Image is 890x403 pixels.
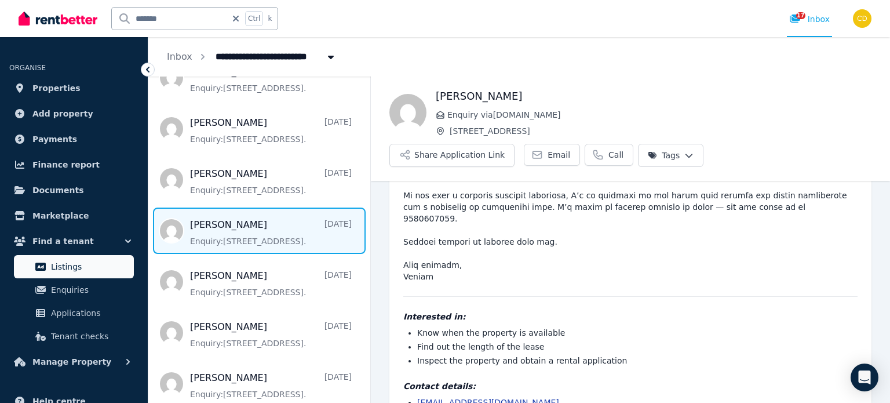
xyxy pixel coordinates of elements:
[148,37,355,77] nav: Breadcrumb
[190,218,352,247] a: [PERSON_NAME][DATE]Enquiry:[STREET_ADDRESS].
[268,14,272,23] span: k
[9,128,138,151] a: Payments
[32,209,89,223] span: Marketplace
[447,109,871,121] span: Enquiry via [DOMAIN_NAME]
[9,350,138,373] button: Manage Property
[9,77,138,100] a: Properties
[403,380,858,392] h4: Contact details:
[32,107,93,121] span: Add property
[32,355,111,369] span: Manage Property
[9,153,138,176] a: Finance report
[51,283,129,297] span: Enquiries
[32,183,84,197] span: Documents
[190,269,352,298] a: [PERSON_NAME][DATE]Enquiry:[STREET_ADDRESS].
[389,94,426,131] img: Rachel
[14,255,134,278] a: Listings
[190,116,352,145] a: [PERSON_NAME][DATE]Enquiry:[STREET_ADDRESS].
[789,13,830,25] div: Inbox
[403,311,858,322] h4: Interested in:
[32,132,77,146] span: Payments
[9,179,138,202] a: Documents
[51,260,129,274] span: Listings
[32,234,94,248] span: Find a tenant
[548,149,570,161] span: Email
[851,364,878,391] div: Open Intercom Messenger
[51,329,129,343] span: Tenant checks
[417,341,858,353] li: Find out the length of the lease
[32,158,100,172] span: Finance report
[524,144,580,166] a: Email
[167,51,192,62] a: Inbox
[9,64,46,72] span: ORGANISE
[608,149,623,161] span: Call
[245,11,263,26] span: Ctrl
[853,9,871,28] img: Chris Dimitropoulos
[19,10,97,27] img: RentBetter
[9,230,138,253] button: Find a tenant
[648,150,680,161] span: Tags
[32,81,81,95] span: Properties
[450,125,871,137] span: [STREET_ADDRESS]
[9,204,138,227] a: Marketplace
[417,355,858,366] li: Inspect the property and obtain a rental application
[190,65,352,94] a: [PERSON_NAME][DATE]Enquiry:[STREET_ADDRESS].
[638,144,703,167] button: Tags
[585,144,633,166] a: Call
[14,325,134,348] a: Tenant checks
[9,102,138,125] a: Add property
[51,306,129,320] span: Applications
[14,278,134,302] a: Enquiries
[389,144,515,167] button: Share Application Link
[190,167,352,196] a: [PERSON_NAME][DATE]Enquiry:[STREET_ADDRESS].
[796,12,805,19] span: 17
[417,327,858,339] li: Know when the property is available
[14,302,134,325] a: Applications
[190,320,352,349] a: [PERSON_NAME][DATE]Enquiry:[STREET_ADDRESS].
[190,371,352,400] a: [PERSON_NAME][DATE]Enquiry:[STREET_ADDRESS].
[436,88,871,104] h1: [PERSON_NAME]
